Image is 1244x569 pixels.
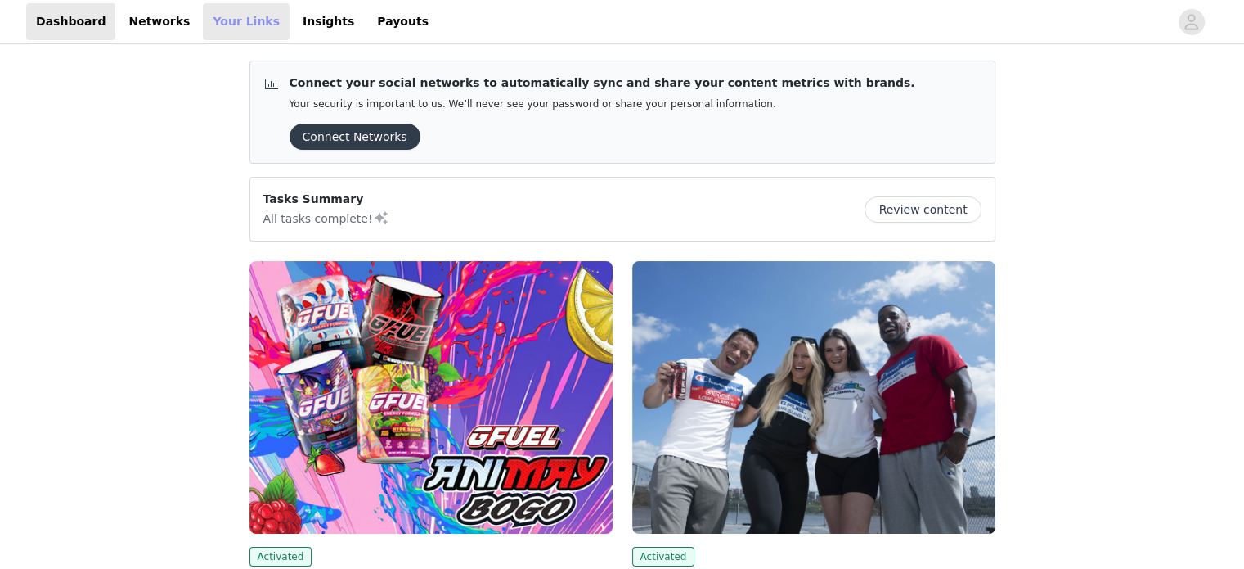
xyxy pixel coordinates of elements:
a: Insights [293,3,364,40]
img: G FUEL [632,261,995,534]
a: Dashboard [26,3,115,40]
a: Networks [119,3,200,40]
p: Your security is important to us. We’ll never see your password or share your personal information. [290,98,915,111]
a: Payouts [367,3,438,40]
button: Connect Networks [290,124,420,150]
div: avatar [1183,9,1199,35]
button: Review content [865,196,981,223]
span: Activated [249,547,312,567]
img: G FUEL [249,261,613,534]
span: Activated [632,547,695,567]
a: Your Links [203,3,290,40]
p: Tasks Summary [263,191,389,208]
p: All tasks complete! [263,208,389,228]
p: Connect your social networks to automatically sync and share your content metrics with brands. [290,75,915,92]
